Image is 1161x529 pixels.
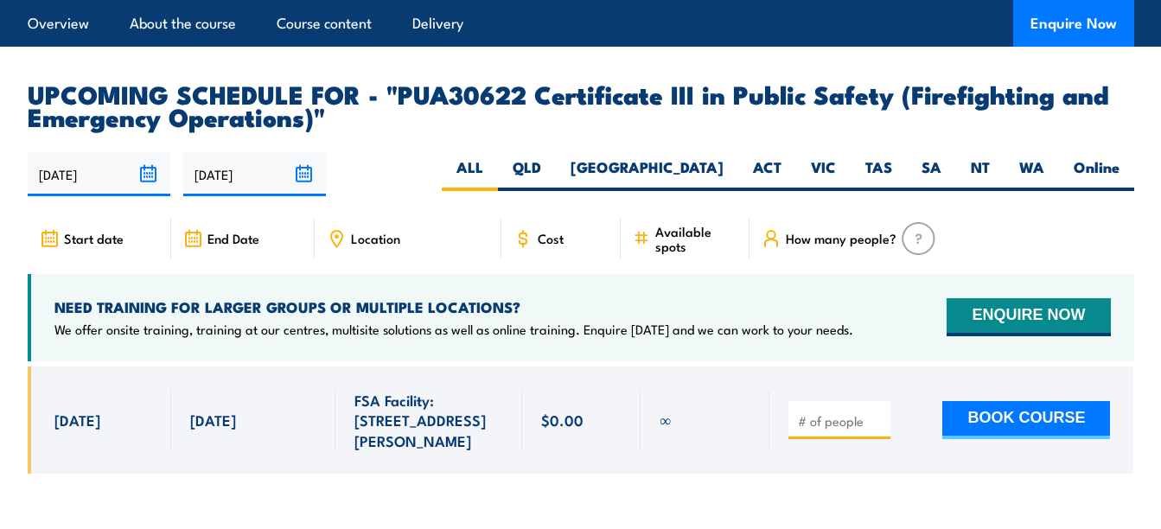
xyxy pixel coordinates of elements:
label: Online [1059,157,1134,191]
input: # of people [798,412,884,430]
span: FSA Facility: [STREET_ADDRESS][PERSON_NAME] [354,390,503,450]
button: ENQUIRE NOW [947,298,1110,336]
label: QLD [498,157,556,191]
span: [DATE] [54,410,100,430]
label: [GEOGRAPHIC_DATA] [556,157,738,191]
span: ∞ [660,410,671,430]
span: [DATE] [190,410,236,430]
label: VIC [796,157,851,191]
label: SA [907,157,956,191]
span: Location [351,231,400,245]
span: Cost [538,231,564,245]
span: End Date [207,231,259,245]
label: ACT [738,157,796,191]
span: How many people? [786,231,896,245]
input: To date [183,152,326,196]
h4: NEED TRAINING FOR LARGER GROUPS OR MULTIPLE LOCATIONS? [54,297,853,316]
input: From date [28,152,170,196]
span: $0.00 [541,410,584,430]
label: NT [956,157,1005,191]
label: ALL [442,157,498,191]
h2: UPCOMING SCHEDULE FOR - "PUA30622 Certificate III in Public Safety (Firefighting and Emergency Op... [28,82,1134,127]
button: BOOK COURSE [942,401,1110,439]
p: We offer onsite training, training at our centres, multisite solutions as well as online training... [54,321,853,338]
label: TAS [851,157,907,191]
span: Available spots [655,224,737,253]
span: Start date [64,231,124,245]
label: WA [1005,157,1059,191]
